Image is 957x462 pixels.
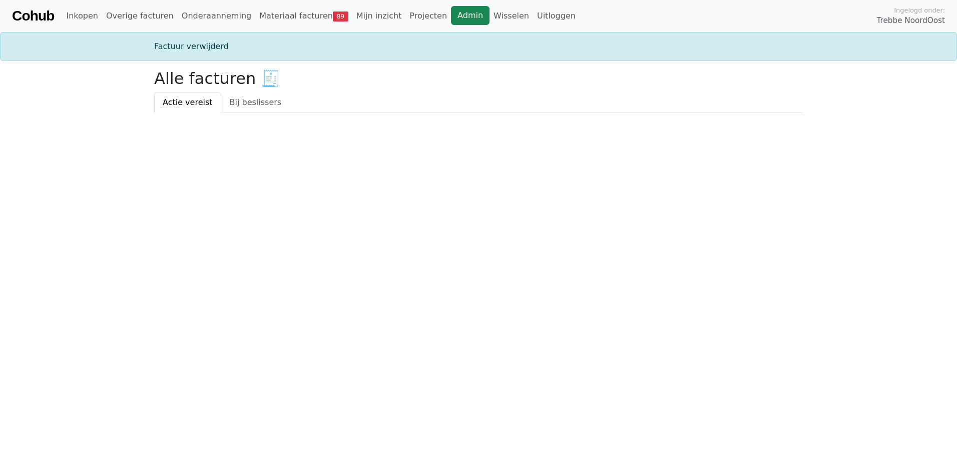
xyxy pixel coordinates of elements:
a: Cohub [12,4,54,28]
a: Inkopen [62,6,102,26]
a: Uitloggen [533,6,580,26]
a: Wisselen [490,6,533,26]
h2: Alle facturen 🧾 [154,69,803,88]
a: Onderaanneming [178,6,255,26]
a: Materiaal facturen89 [255,6,352,26]
a: Actie vereist [154,92,221,113]
span: Trebbe NoordOost [877,15,945,26]
div: Factuur verwijderd [148,40,809,52]
a: Projecten [405,6,451,26]
a: Overige facturen [102,6,178,26]
span: 89 [333,11,348,21]
a: Admin [451,6,490,25]
a: Mijn inzicht [352,6,406,26]
a: Bij beslissers [221,92,290,113]
span: Ingelogd onder: [894,5,945,15]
